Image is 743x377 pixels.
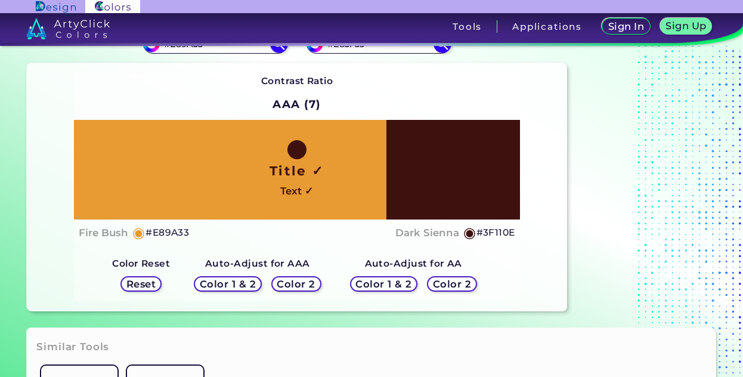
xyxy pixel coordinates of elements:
[205,258,310,269] strong: Auto-Adjust for AAA
[279,280,314,289] h5: Color 2
[261,75,333,86] strong: Contrast Ratio
[604,19,648,34] a: Sign In
[463,225,476,240] h5: ◉
[36,340,109,354] h3: Similar Tools
[358,280,409,289] h5: Color 1 & 2
[512,22,582,31] h3: Applications
[453,22,482,31] h3: Tools
[267,91,326,118] h2: AAA (7)
[435,280,469,289] h5: Color 2
[662,19,710,34] a: Sign Up
[270,162,324,180] h1: Title ✓
[280,183,313,200] h4: Text ✓
[203,280,253,289] h5: Color 1 & 2
[112,258,170,269] strong: Color Reset
[610,22,642,31] h5: Sign In
[145,225,189,240] h5: #E89A33
[365,258,462,269] strong: Auto-Adjust for AA
[668,21,705,30] h5: Sign Up
[132,225,145,240] h5: ◉
[128,280,154,289] h5: Reset
[36,1,76,13] img: ArtyClick Design logo
[26,18,110,39] img: logo_artyclick_colors_white.svg
[395,224,459,242] h4: Dark Sienna
[476,225,515,240] h5: #3F110E
[79,224,128,242] h4: Fire Bush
